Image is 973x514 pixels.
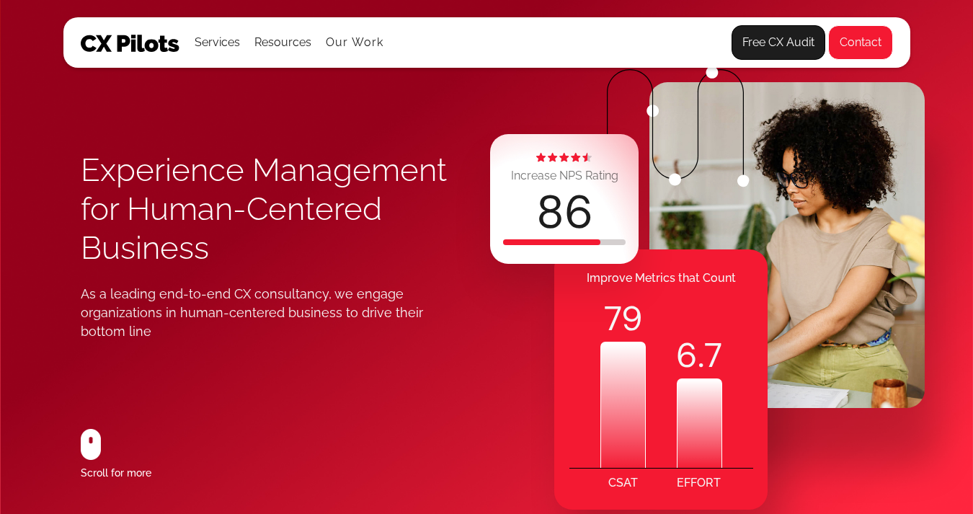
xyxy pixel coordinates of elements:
a: Free CX Audit [732,25,825,60]
div: Increase NPS Rating [511,166,618,186]
code: 6 [676,332,698,378]
div: 86 [536,190,593,236]
a: Contact [828,25,893,60]
div: 79 [600,296,646,342]
div: CSAT [608,469,638,497]
div: As a leading end-to-end CX consultancy, we engage organizations in human-centered business to dri... [81,285,453,341]
div: Resources [254,32,311,53]
div: Services [195,18,240,67]
a: Our Work [326,36,384,49]
div: Scroll for more [81,463,151,483]
h1: Experience Management for Human-Centered Business [81,151,487,267]
div: . [677,332,722,378]
div: Services [195,32,240,53]
div: Resources [254,18,311,67]
div: Improve Metrics that Count [554,264,768,293]
div: EFFORT [677,469,721,497]
code: 7 [704,332,722,378]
